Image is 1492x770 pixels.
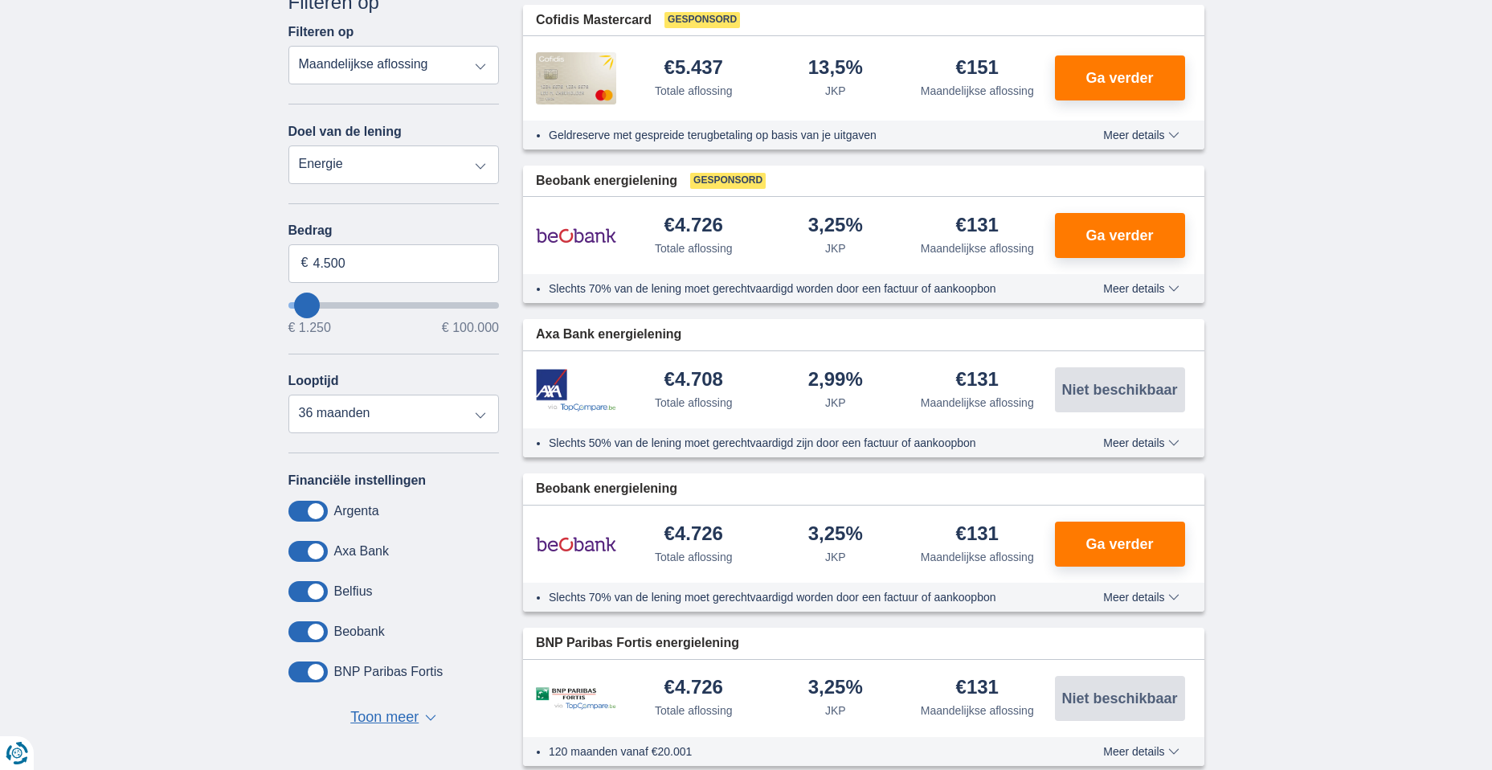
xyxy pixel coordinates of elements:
span: Meer details [1103,592,1179,603]
span: Beobank energielening [536,480,677,498]
div: Totale aflossing [655,702,733,719]
div: JKP [825,702,846,719]
div: Totale aflossing [655,549,733,565]
div: 2,99% [808,370,863,391]
button: Meer details [1091,282,1191,295]
button: Meer details [1091,129,1191,141]
div: Maandelijkse aflossing [921,702,1034,719]
label: Looptijd [288,374,339,388]
span: Ga verder [1085,537,1153,551]
li: Slechts 50% van de lening moet gerechtvaardigd zijn door een factuur of aankoopbon [549,435,1044,451]
label: Financiële instellingen [288,473,427,488]
span: Meer details [1103,437,1179,448]
button: Ga verder [1055,213,1185,258]
div: Totale aflossing [655,395,733,411]
div: €4.726 [664,524,723,546]
span: Toon meer [350,707,419,728]
button: Niet beschikbaar [1055,367,1185,412]
span: Meer details [1103,746,1179,757]
div: 3,25% [808,215,863,237]
div: €131 [956,370,999,391]
button: Ga verder [1055,522,1185,567]
button: Meer details [1091,436,1191,449]
div: Totale aflossing [655,240,733,256]
span: Niet beschikbaar [1061,383,1177,397]
span: € [301,254,309,272]
label: Doel van de lening [288,125,402,139]
button: Meer details [1091,591,1191,604]
span: € 1.250 [288,322,331,334]
div: €131 [956,524,999,546]
div: JKP [825,240,846,256]
span: Ga verder [1085,71,1153,85]
label: Axa Bank [334,544,389,559]
span: Meer details [1103,283,1179,294]
div: JKP [825,549,846,565]
div: JKP [825,395,846,411]
img: product.pl.alt Axa Bank [536,369,616,412]
label: Bedrag [288,223,500,238]
button: Toon meer ▼ [345,707,441,729]
div: 3,25% [808,524,863,546]
span: Cofidis Mastercard [536,11,652,30]
span: Gesponsord [690,173,766,189]
div: JKP [825,83,846,99]
div: €4.726 [664,215,723,237]
label: Beobank [334,625,385,639]
div: Totale aflossing [655,83,733,99]
div: 13,5% [808,58,863,80]
input: wantToBorrow [288,302,500,309]
li: Slechts 70% van de lening moet gerechtvaardigd worden door een factuur of aankoopbon [549,589,1044,605]
span: € 100.000 [442,322,499,334]
span: Niet beschikbaar [1061,691,1177,706]
li: 120 maanden vanaf €20.001 [549,743,1044,760]
label: Argenta [334,504,379,518]
img: product.pl.alt BNP Paribas Fortis [536,687,616,711]
div: Maandelijkse aflossing [921,83,1034,99]
label: Filteren op [288,25,354,39]
li: Slechts 70% van de lening moet gerechtvaardigd worden door een factuur of aankoopbon [549,281,1044,297]
span: Beobank energielening [536,172,677,190]
div: €4.708 [664,370,723,391]
div: €131 [956,678,999,699]
div: 3,25% [808,678,863,699]
span: Meer details [1103,129,1179,141]
div: €5.437 [664,58,723,80]
label: Belfius [334,584,373,599]
div: Maandelijkse aflossing [921,240,1034,256]
button: Ga verder [1055,55,1185,100]
span: Axa Bank energielening [536,326,681,344]
span: Gesponsord [664,12,740,28]
span: ▼ [425,715,436,721]
li: Geldreserve met gespreide terugbetaling op basis van je uitgaven [549,127,1044,143]
img: product.pl.alt Beobank [536,524,616,564]
div: €151 [956,58,999,80]
div: €131 [956,215,999,237]
span: Ga verder [1085,228,1153,243]
label: BNP Paribas Fortis [334,665,444,679]
div: €4.726 [664,678,723,699]
span: BNP Paribas Fortis energielening [536,634,739,653]
div: Maandelijkse aflossing [921,549,1034,565]
button: Meer details [1091,745,1191,758]
img: product.pl.alt Cofidis CC [536,52,616,104]
button: Niet beschikbaar [1055,676,1185,721]
div: Maandelijkse aflossing [921,395,1034,411]
img: product.pl.alt Beobank [536,215,616,256]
